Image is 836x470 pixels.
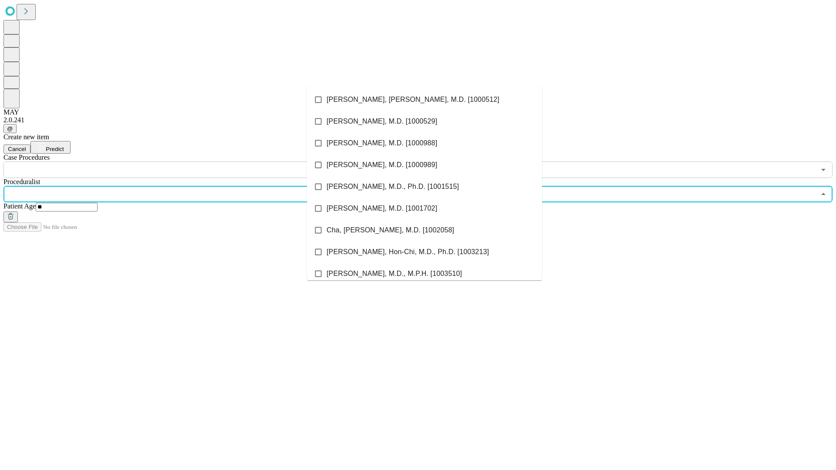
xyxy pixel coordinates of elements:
[327,203,437,214] span: [PERSON_NAME], M.D. [1001702]
[3,108,833,116] div: MAY
[327,116,437,127] span: [PERSON_NAME], M.D. [1000529]
[7,125,13,132] span: @
[327,225,454,235] span: Cha, [PERSON_NAME], M.D. [1002058]
[817,188,829,200] button: Close
[30,141,71,154] button: Predict
[327,94,499,105] span: [PERSON_NAME], [PERSON_NAME], M.D. [1000512]
[46,146,64,152] span: Predict
[327,138,437,148] span: [PERSON_NAME], M.D. [1000988]
[3,124,17,133] button: @
[3,178,40,185] span: Proceduralist
[3,144,30,154] button: Cancel
[327,269,462,279] span: [PERSON_NAME], M.D., M.P.H. [1003510]
[327,160,437,170] span: [PERSON_NAME], M.D. [1000989]
[3,116,833,124] div: 2.0.241
[817,164,829,176] button: Open
[3,154,50,161] span: Scheduled Procedure
[327,181,459,192] span: [PERSON_NAME], M.D., Ph.D. [1001515]
[3,133,49,141] span: Create new item
[3,202,36,210] span: Patient Age
[327,247,489,257] span: [PERSON_NAME], Hon-Chi, M.D., Ph.D. [1003213]
[8,146,26,152] span: Cancel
